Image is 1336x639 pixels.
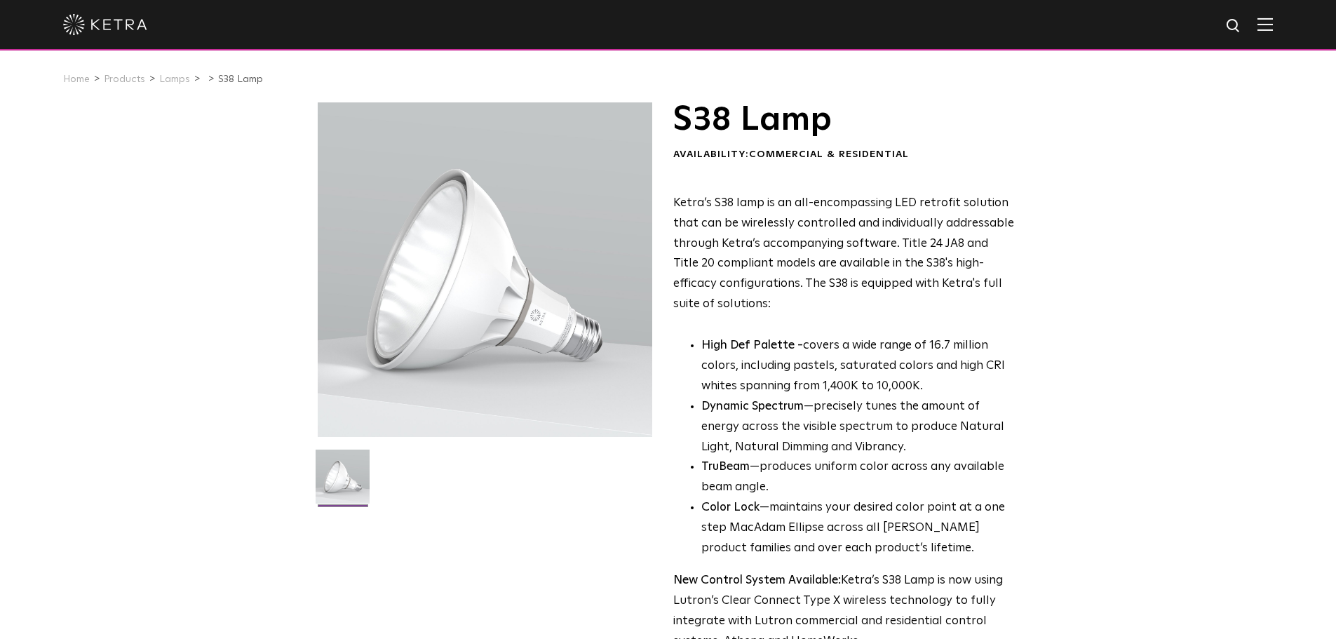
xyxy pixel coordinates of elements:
span: Commercial & Residential [749,149,909,159]
li: —produces uniform color across any available beam angle. [701,457,1015,498]
h1: S38 Lamp [673,102,1015,137]
strong: High Def Palette - [701,339,803,351]
a: S38 Lamp [218,74,263,84]
strong: Color Lock [701,502,760,513]
li: —maintains your desired color point at a one step MacAdam Ellipse across all [PERSON_NAME] produc... [701,498,1015,559]
strong: New Control System Available: [673,574,841,586]
img: S38-Lamp-Edison-2021-Web-Square [316,450,370,514]
p: covers a wide range of 16.7 million colors, including pastels, saturated colors and high CRI whit... [701,336,1015,397]
li: —precisely tunes the amount of energy across the visible spectrum to produce Natural Light, Natur... [701,397,1015,458]
a: Home [63,74,90,84]
img: search icon [1225,18,1243,35]
strong: Dynamic Spectrum [701,401,804,412]
img: Hamburger%20Nav.svg [1257,18,1273,31]
div: Availability: [673,148,1015,162]
img: ketra-logo-2019-white [63,14,147,35]
a: Products [104,74,145,84]
strong: TruBeam [701,461,750,473]
p: Ketra’s S38 lamp is an all-encompassing LED retrofit solution that can be wirelessly controlled a... [673,194,1015,315]
a: Lamps [159,74,190,84]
